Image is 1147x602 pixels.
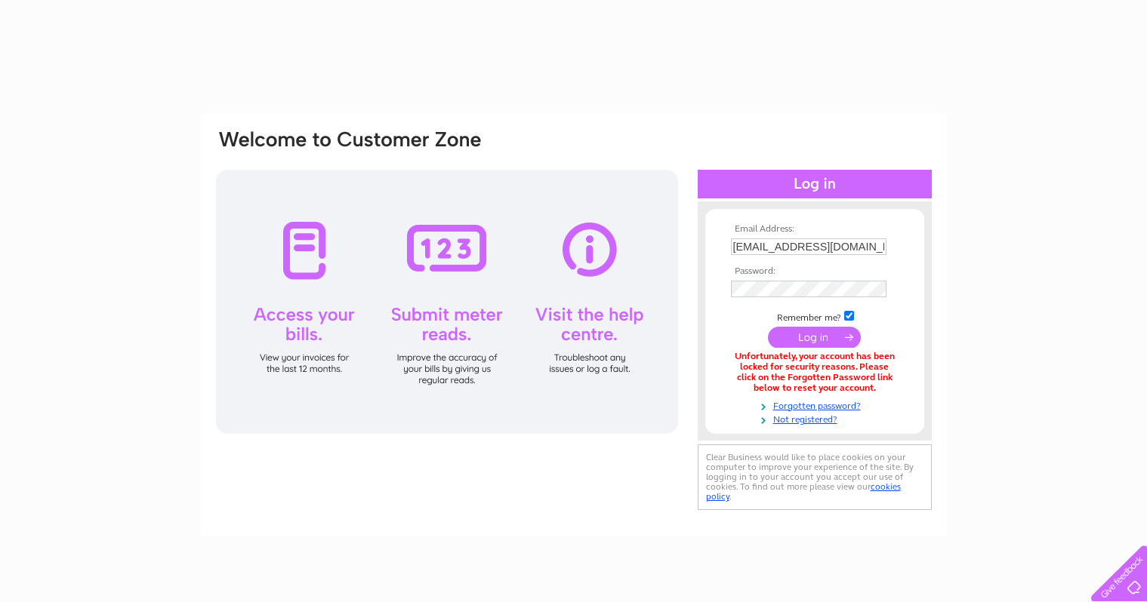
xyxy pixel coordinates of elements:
a: Not registered? [731,411,902,425]
td: Remember me? [727,309,902,324]
input: Submit [768,327,861,348]
th: Email Address: [727,224,902,235]
div: Clear Business would like to place cookies on your computer to improve your experience of the sit... [698,444,932,510]
a: cookies policy [706,481,901,502]
a: Forgotten password? [731,398,902,412]
div: Unfortunately, your account has been locked for security reasons. Please click on the Forgotten P... [731,352,899,393]
th: Password: [727,266,902,277]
